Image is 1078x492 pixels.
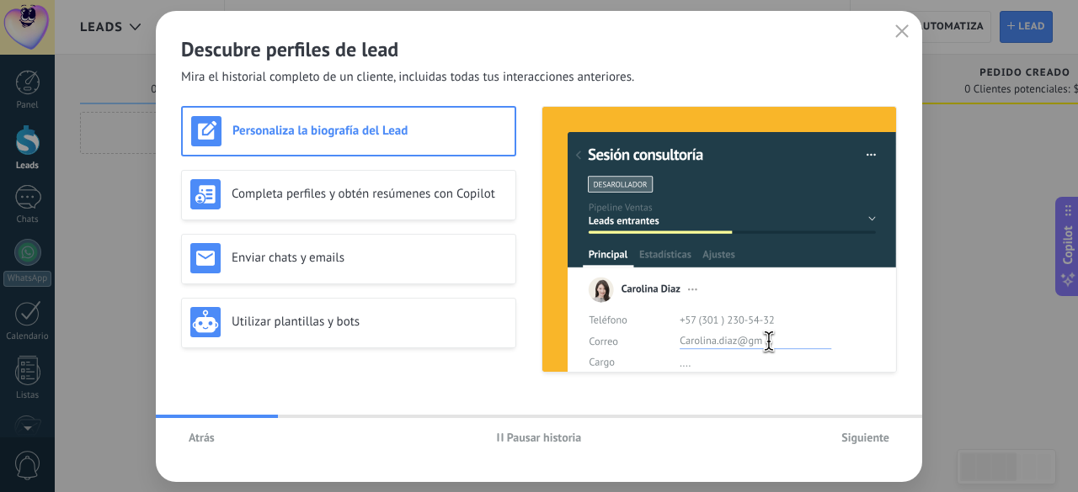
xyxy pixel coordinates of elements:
[232,250,507,266] h3: Enviar chats y emails
[181,425,222,450] button: Atrás
[841,431,889,443] span: Siguiente
[834,425,897,450] button: Siguiente
[181,69,634,86] span: Mira el historial completo de un cliente, incluidas todas tus interacciones anteriores.
[232,123,506,139] h3: Personaliza la biografía del Lead
[232,314,507,330] h3: Utilizar plantillas y bots
[189,431,215,443] span: Atrás
[181,36,897,62] h2: Descubre perfiles de lead
[507,431,582,443] span: Pausar historia
[232,186,507,202] h3: Completa perfiles y obtén resúmenes con Copilot
[489,425,590,450] button: Pausar historia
